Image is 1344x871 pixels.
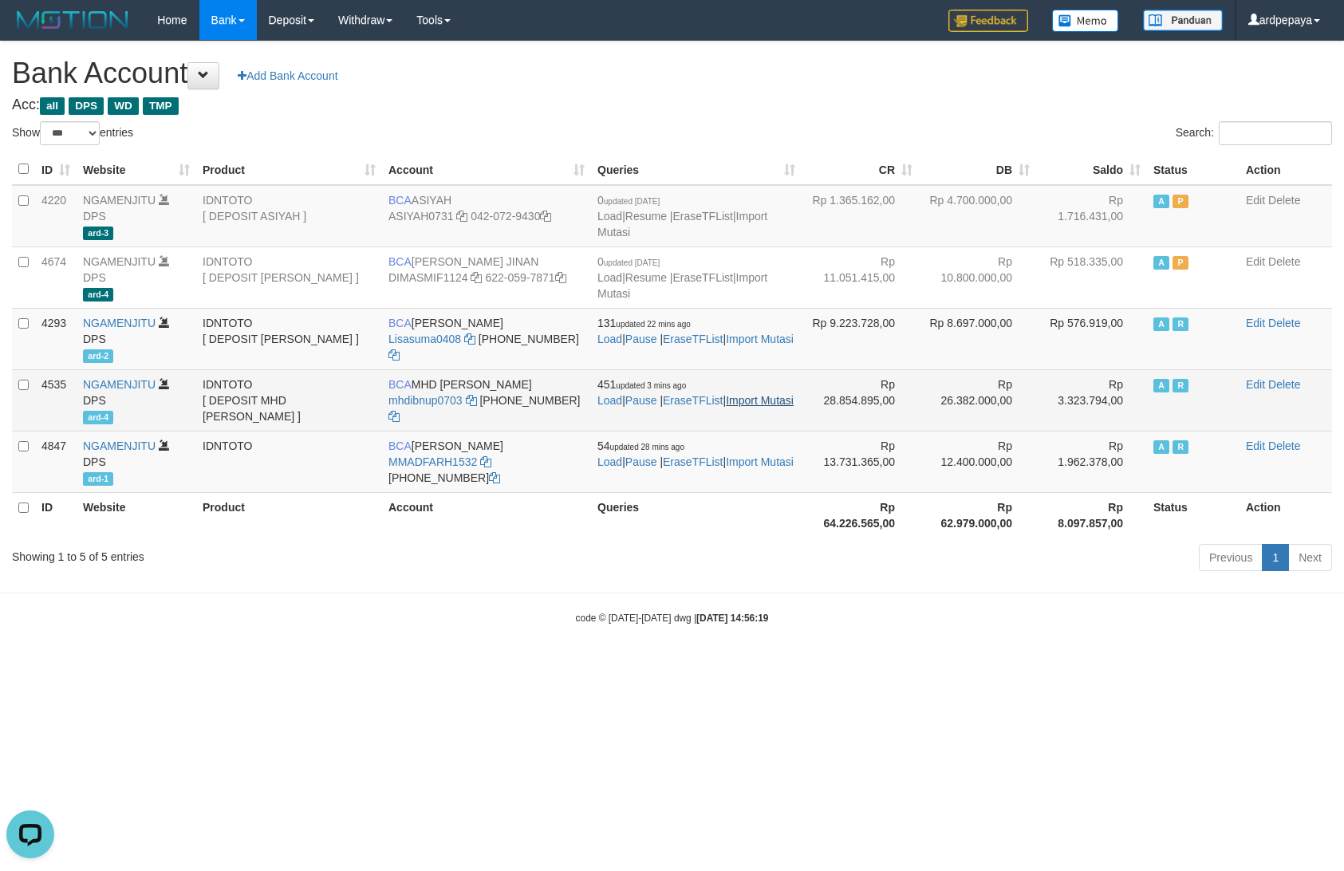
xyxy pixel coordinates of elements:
[1173,195,1188,208] span: Paused
[83,255,156,268] a: NGAMENJITU
[388,255,412,268] span: BCA
[388,349,400,361] a: Copy 6127014479 to clipboard
[625,271,667,284] a: Resume
[726,333,794,345] a: Import Mutasi
[540,210,551,223] a: Copy 0420729430 to clipboard
[83,288,113,301] span: ard-4
[466,394,477,407] a: Copy mhdibnup0703 to clipboard
[382,185,591,247] td: ASIYAH 042-072-9430
[6,6,54,54] button: Open LiveChat chat widget
[77,369,196,431] td: DPS
[196,492,382,538] th: Product
[83,317,156,329] a: NGAMENJITU
[1173,256,1188,270] span: Paused
[919,492,1036,538] th: Rp 62.979.000,00
[388,317,412,329] span: BCA
[1036,431,1147,492] td: Rp 1.962.378,00
[1262,544,1289,571] a: 1
[1246,378,1265,391] a: Edit
[382,492,591,538] th: Account
[597,255,767,300] span: | | |
[672,271,732,284] a: EraseTFList
[1268,439,1300,452] a: Delete
[616,320,690,329] span: updated 22 mins ago
[696,613,768,624] strong: [DATE] 14:56:19
[196,308,382,369] td: IDNTOTO [ DEPOSIT [PERSON_NAME] ]
[597,439,794,468] span: | | |
[77,154,196,185] th: Website: activate to sort column ascending
[597,271,767,300] a: Import Mutasi
[143,97,179,115] span: TMP
[35,492,77,538] th: ID
[12,542,548,565] div: Showing 1 to 5 of 5 entries
[802,308,919,369] td: Rp 9.223.728,00
[1268,317,1300,329] a: Delete
[597,317,691,329] span: 131
[919,369,1036,431] td: Rp 26.382.000,00
[83,411,113,424] span: ard-4
[597,255,660,268] span: 0
[1173,440,1188,454] span: Running
[597,194,767,238] span: | | |
[604,258,660,267] span: updated [DATE]
[1288,544,1332,571] a: Next
[597,194,660,207] span: 0
[555,271,566,284] a: Copy 6220597871 to clipboard
[663,394,723,407] a: EraseTFList
[77,431,196,492] td: DPS
[625,333,657,345] a: Pause
[1036,492,1147,538] th: Rp 8.097.857,00
[464,333,475,345] a: Copy Lisasuma0408 to clipboard
[388,333,461,345] a: Lisasuma0408
[12,8,133,32] img: MOTION_logo.png
[663,333,723,345] a: EraseTFList
[1246,439,1265,452] a: Edit
[663,455,723,468] a: EraseTFList
[83,227,113,240] span: ard-3
[1240,492,1332,538] th: Action
[597,455,622,468] a: Load
[1246,317,1265,329] a: Edit
[480,455,491,468] a: Copy MMADFARH1532 to clipboard
[802,185,919,247] td: Rp 1.365.162,00
[625,394,657,407] a: Pause
[35,431,77,492] td: 4847
[802,246,919,308] td: Rp 11.051.415,00
[1176,121,1332,145] label: Search:
[1219,121,1332,145] input: Search:
[1036,246,1147,308] td: Rp 518.335,00
[1036,308,1147,369] td: Rp 576.919,00
[388,194,412,207] span: BCA
[1153,379,1169,392] span: Active
[597,439,684,452] span: 54
[1153,440,1169,454] span: Active
[625,210,667,223] a: Resume
[471,271,482,284] a: Copy DIMASMIF1124 to clipboard
[597,378,794,407] span: | | |
[576,613,769,624] small: code © [DATE]-[DATE] dwg |
[69,97,104,115] span: DPS
[625,455,657,468] a: Pause
[1036,185,1147,247] td: Rp 1.716.431,00
[802,492,919,538] th: Rp 64.226.565,00
[597,333,622,345] a: Load
[83,349,113,363] span: ard-2
[1173,317,1188,331] span: Running
[919,246,1036,308] td: Rp 10.800.000,00
[1052,10,1119,32] img: Button%20Memo.svg
[1268,378,1300,391] a: Delete
[388,410,400,423] a: Copy 6127021742 to clipboard
[597,271,622,284] a: Load
[40,121,100,145] select: Showentries
[77,246,196,308] td: DPS
[919,154,1036,185] th: DB: activate to sort column ascending
[1153,256,1169,270] span: Active
[196,154,382,185] th: Product: activate to sort column ascending
[672,210,732,223] a: EraseTFList
[591,154,802,185] th: Queries: activate to sort column ascending
[382,369,591,431] td: MHD [PERSON_NAME] [PHONE_NUMBER]
[597,394,622,407] a: Load
[382,308,591,369] td: [PERSON_NAME] [PHONE_NUMBER]
[83,194,156,207] a: NGAMENJITU
[382,431,591,492] td: [PERSON_NAME] [PHONE_NUMBER]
